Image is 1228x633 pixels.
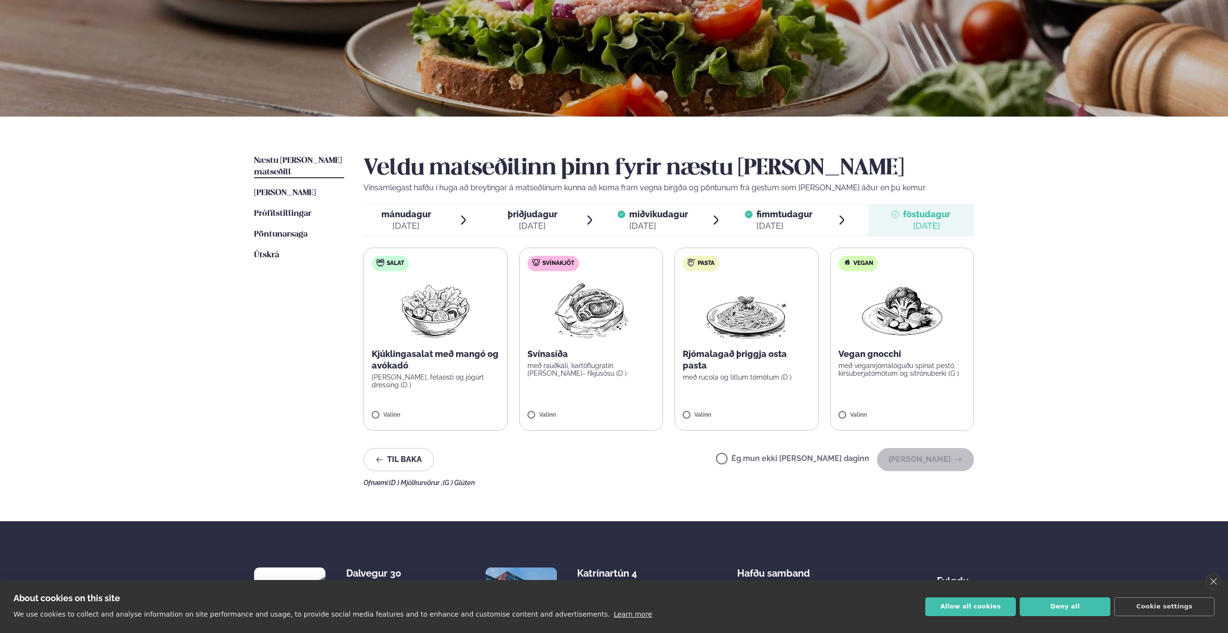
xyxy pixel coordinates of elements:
div: [DATE] [756,220,812,232]
span: Vegan [853,260,873,267]
button: Deny all [1020,597,1110,616]
p: Vinsamlegast hafðu í huga að breytingar á matseðlinum kunna að koma fram vegna birgða og pöntunum... [364,182,974,194]
div: [DATE] [508,220,557,232]
div: Fylgdu okkur [937,567,974,598]
a: close [1205,573,1221,590]
button: Cookie settings [1114,597,1215,616]
p: með rucola og litlum tómötum (D ) [683,373,810,381]
div: [DATE] [903,220,950,232]
a: Næstu [PERSON_NAME] matseðill [254,155,344,178]
img: salad.svg [377,259,384,266]
span: fimmtudagur [756,209,812,219]
img: Pork-Meat.png [548,279,634,341]
span: miðvikudagur [629,209,688,219]
div: [DATE] [629,220,688,232]
span: mánudagur [381,209,431,219]
span: Prófílstillingar [254,210,311,218]
span: Pöntunarsaga [254,230,308,238]
button: Allow all cookies [925,597,1016,616]
span: Útskrá [254,251,279,259]
div: [DATE] [381,220,431,232]
div: Dalvegur 30 [346,567,423,579]
span: Pasta [698,260,715,267]
p: með veganrjómalöguðu spínat pestó, kirsuberjatómötum og sítrónuberki (G ) [838,362,966,377]
span: Salat [387,260,404,267]
span: föstudagur [903,209,950,219]
strong: About cookies on this site [13,593,120,603]
a: Learn more [614,610,652,618]
div: Ofnæmi: [364,479,974,487]
a: Pöntunarsaga [254,229,308,240]
p: Svínasíða [527,348,655,360]
p: með rauðkáli, kartöflugratín [PERSON_NAME]- fíkjusósu (D ) [527,362,655,377]
span: (D ) Mjólkurvörur , [389,479,443,487]
p: Vegan gnocchi [838,348,966,360]
img: pork.svg [532,259,540,266]
span: [PERSON_NAME] [254,189,316,197]
img: Spagetti.png [704,279,789,341]
img: Vegan.png [860,279,945,341]
span: Hafðu samband [737,560,810,579]
span: þriðjudagur [508,209,557,219]
p: Kjúklingasalat með mangó og avókadó [372,348,499,371]
a: Prófílstillingar [254,208,311,220]
a: Útskrá [254,250,279,261]
p: [PERSON_NAME], fetaosti og jógúrt dressing (D ) [372,373,499,389]
span: (G ) Glúten [443,479,475,487]
img: pasta.svg [688,259,695,266]
span: Næstu [PERSON_NAME] matseðill [254,157,342,176]
button: [PERSON_NAME] [877,448,974,471]
span: Svínakjöt [542,260,574,267]
p: Rjómalagað þriggja osta pasta [683,348,810,371]
img: Salad.png [393,279,478,341]
h2: Veldu matseðilinn þinn fyrir næstu [PERSON_NAME] [364,155,974,182]
div: Katrínartún 4 [577,567,654,579]
img: Vegan.svg [843,259,851,266]
button: Til baka [364,448,434,471]
a: [PERSON_NAME] [254,187,316,199]
p: We use cookies to collect and analyse information on site performance and usage, to provide socia... [13,610,610,618]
